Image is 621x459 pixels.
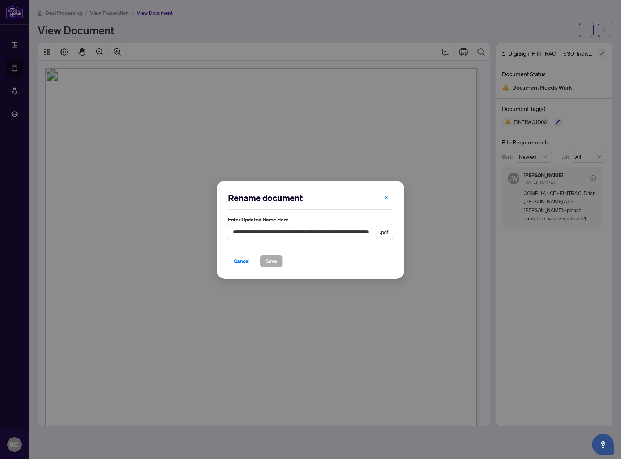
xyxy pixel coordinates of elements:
span: Cancel [234,255,250,267]
button: Cancel [228,255,256,267]
button: Open asap [592,434,614,455]
label: Enter updated name here [228,216,393,224]
h2: Rename document [228,192,393,204]
span: .pdf [380,228,388,235]
span: close [384,195,389,200]
button: Save [260,255,283,267]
